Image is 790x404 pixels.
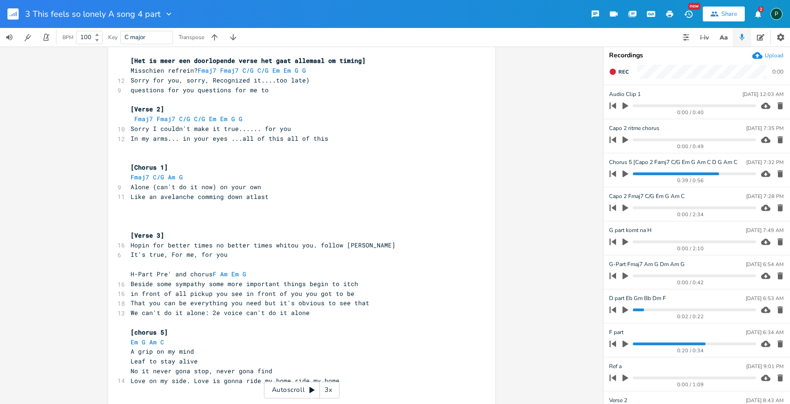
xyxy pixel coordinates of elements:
[179,115,190,123] span: C/G
[131,377,340,385] span: Love on my side. Love is gonna ride my home ride my home
[131,134,328,143] span: In my arms... in your eyes ...all of this all of this
[746,296,783,301] div: [DATE] 6:53 AM
[625,348,756,353] div: 0:20 / 0:34
[746,330,783,335] div: [DATE] 6:34 AM
[721,10,737,18] div: Share
[609,328,624,337] span: F part
[134,115,153,123] span: Fmaj7
[272,66,280,75] span: Em
[772,69,783,75] div: 0:00
[609,362,622,371] span: Ref a
[220,115,228,123] span: Em
[625,246,756,251] div: 0:00 / 2:10
[264,382,340,398] div: Autoscroll
[746,398,783,403] div: [DATE] 8:43 AM
[131,124,291,133] span: Sorry I couldn't make it true...... for you
[748,6,767,22] button: 2
[618,68,629,75] span: Rec
[609,226,651,235] span: G part komt na H
[131,308,310,317] span: We can't do it alone: 2e voice can't do it alone
[131,76,310,84] span: Sorry for you, sorry, Recognized it....too late)
[131,163,168,171] span: [Chorus 1]
[625,314,756,319] div: 0:02 / 0:22
[257,66,269,75] span: C/G
[160,338,164,346] span: C
[609,192,685,201] span: Capo 2 Fmaj7 C/G Em G Am C
[746,126,783,131] div: [DATE] 7:35 PM
[153,173,164,181] span: C/G
[131,280,358,288] span: Beside some sympathy some more important things begin to itch
[131,183,261,191] span: Alone (can't do it now) on your own
[746,364,783,369] div: [DATE] 9:01 PM
[131,105,164,113] span: [Verse 2]
[239,115,243,123] span: G
[295,66,298,75] span: G
[243,66,254,75] span: C/G
[746,228,783,233] div: [DATE] 7:49 AM
[625,212,756,217] div: 0:00 / 2:34
[770,8,783,20] div: Piepo
[131,250,228,259] span: It's true, For me, for you
[213,270,216,278] span: F
[703,7,745,21] button: Share
[131,289,354,298] span: in front of all pickup you see in front of you you got to be
[131,231,164,240] span: [Verse 3]
[131,270,250,278] span: H-Part Pre' and chorus
[131,66,310,75] span: Misschien refrein?
[320,382,337,398] div: 3x
[209,115,216,123] span: Em
[131,357,198,365] span: Leaf to stay alive
[220,66,239,75] span: Fmaj7
[131,367,272,375] span: No it never gona stop, never gona find
[625,144,756,149] div: 0:00 / 0:49
[149,338,157,346] span: Am
[157,115,175,123] span: Fmaj7
[679,6,698,22] button: New
[108,34,118,40] div: Key
[131,56,366,65] span: [Het is meer een doorlopende verse het gaat allemaal om timing]
[284,66,291,75] span: Em
[220,270,228,278] span: Am
[609,260,685,269] span: G-Part Fmaj7 Am G Dm Am G
[25,10,160,18] span: 3 This feels so lonely A song 4 part
[131,328,168,336] span: [chorus 5]
[758,7,763,12] div: 2
[194,115,205,123] span: C/G
[142,338,146,346] span: G
[131,192,269,201] span: Like an avelanche comming down atlast
[765,52,783,59] div: Upload
[131,338,138,346] span: Em
[609,124,659,133] span: Capo 2 ritme chorus
[770,3,783,25] button: P
[609,90,641,99] span: Audio Clip 1
[179,34,204,40] div: Transpose
[746,194,783,199] div: [DATE] 7:28 PM
[688,3,700,10] div: New
[752,50,783,61] button: Upload
[131,86,269,94] span: questions for you questions for me to
[746,160,783,165] div: [DATE] 7:32 PM
[231,115,235,123] span: G
[231,270,239,278] span: Em
[609,158,737,167] span: Chorus 5 [Capo 2 Famj7 C/G Em G Am C D G Am C
[609,52,784,59] div: Recordings
[625,382,756,387] div: 0:00 / 1:09
[125,33,146,41] span: C major
[625,110,756,115] div: 0:00 / 0:40
[131,173,149,181] span: Fmaj7
[742,92,783,97] div: [DATE] 12:03 AM
[131,347,194,356] span: A grip on my mind
[131,241,395,249] span: Hopin for better times no better times whitou you. follow [PERSON_NAME]
[243,270,246,278] span: G
[168,173,175,181] span: Am
[625,178,756,183] div: 0:39 / 0:56
[62,35,73,40] div: BPM
[609,294,666,303] span: D part Eb Gm Bb Dm F
[131,299,369,307] span: That you can be everything you need but it's obvious to see that
[179,173,183,181] span: G
[605,64,632,79] button: Rec
[198,66,216,75] span: Fmaj7
[746,262,783,267] div: [DATE] 6:54 AM
[302,66,306,75] span: G
[625,280,756,285] div: 0:00 / 0:42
